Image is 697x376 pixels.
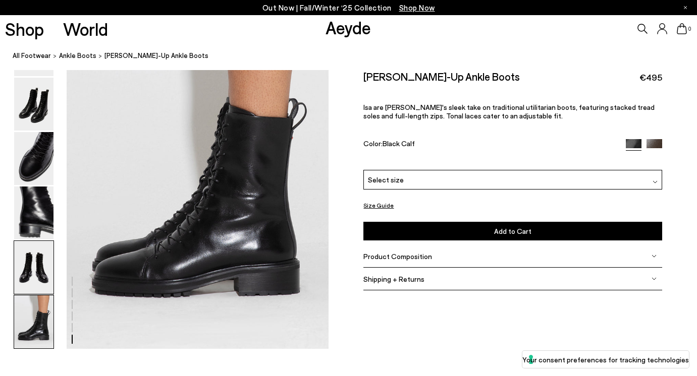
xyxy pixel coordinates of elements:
[363,221,662,240] button: Add to Cart
[652,254,657,259] img: svg%3E
[652,276,657,281] img: svg%3E
[59,50,96,61] a: ankle boots
[639,71,662,84] span: €495
[262,2,435,14] p: Out Now | Fall/Winter ‘25 Collection
[14,78,53,131] img: Isa Lace-Up Ankle Boots - Image 2
[363,252,432,260] span: Product Composition
[59,51,96,59] span: ankle boots
[13,42,697,70] nav: breadcrumb
[522,354,689,365] label: Your consent preferences for tracking technologies
[494,226,531,235] span: Add to Cart
[363,274,424,283] span: Shipping + Returns
[383,139,415,148] span: Black Calf
[326,17,371,38] a: Aeyde
[363,139,616,151] div: Color:
[13,50,51,61] a: All Footwear
[363,199,394,212] button: Size Guide
[687,26,692,32] span: 0
[653,179,658,184] img: svg%3E
[363,70,520,83] h2: [PERSON_NAME]-Up Ankle Boots
[14,295,53,348] img: Isa Lace-Up Ankle Boots - Image 6
[14,132,53,185] img: Isa Lace-Up Ankle Boots - Image 3
[14,186,53,239] img: Isa Lace-Up Ankle Boots - Image 4
[5,20,44,38] a: Shop
[104,50,208,61] span: [PERSON_NAME]-Up Ankle Boots
[363,103,655,120] span: Isa are [PERSON_NAME]'s sleek take on traditional utilitarian boots, featuring stacked tread sole...
[399,3,435,12] span: Navigate to /collections/new-in
[368,174,404,185] span: Select size
[522,351,689,368] button: Your consent preferences for tracking technologies
[14,241,53,294] img: Isa Lace-Up Ankle Boots - Image 5
[677,23,687,34] a: 0
[63,20,108,38] a: World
